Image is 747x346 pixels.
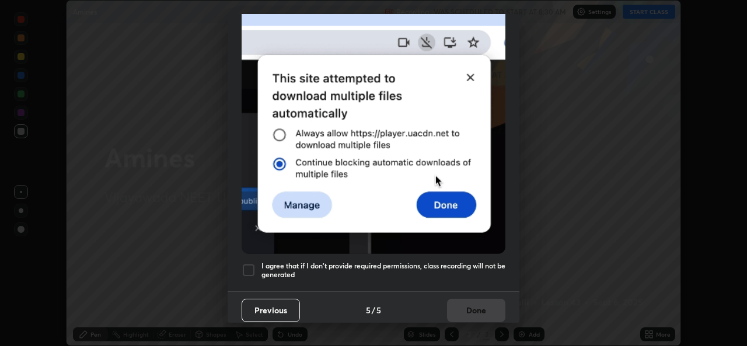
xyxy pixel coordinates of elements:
h4: / [372,304,375,316]
button: Previous [242,299,300,322]
h5: I agree that if I don't provide required permissions, class recording will not be generated [261,261,505,279]
h4: 5 [366,304,371,316]
h4: 5 [376,304,381,316]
